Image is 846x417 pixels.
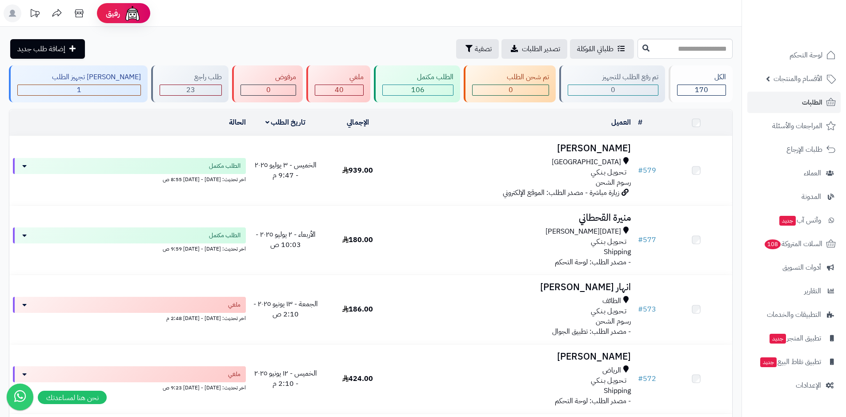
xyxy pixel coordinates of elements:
[315,72,364,82] div: ملغي
[764,238,822,250] span: السلات المتروكة
[638,165,656,176] a: #579
[796,379,821,392] span: الإعدادات
[383,85,453,95] div: 106
[501,39,567,59] a: تصدير الطلبات
[13,313,246,322] div: اخر تحديث: [DATE] - [DATE] 2:48 م
[335,85,344,95] span: 40
[17,44,65,54] span: إضافة طلب جديد
[509,85,513,95] span: 0
[228,300,241,309] span: ملغي
[342,373,373,384] span: 424.00
[265,117,306,128] a: تاريخ الطلب
[209,231,241,240] span: الطلب مكتمل
[638,373,643,384] span: #
[802,190,821,203] span: المدونة
[545,227,621,237] span: [DATE][PERSON_NAME]
[747,139,841,160] a: طلبات الإرجاع
[767,308,821,321] span: التطبيقات والخدمات
[570,39,634,59] a: طلباتي المُوكلة
[802,96,822,109] span: الطلبات
[241,72,296,82] div: مرفوض
[638,235,656,245] a: #577
[695,85,708,95] span: 170
[209,162,241,170] span: الطلب مكتمل
[13,243,246,253] div: اخر تحديث: [DATE] - [DATE] 9:59 ص
[804,285,821,297] span: التقارير
[760,357,777,367] span: جديد
[397,143,631,154] h3: [PERSON_NAME]
[475,44,492,54] span: تصفية
[786,143,822,156] span: طلبات الإرجاع
[411,85,425,95] span: 106
[254,368,317,389] span: الخميس - ١٢ يونيو ٢٠٢٥ - 2:10 م
[305,65,372,102] a: ملغي 40
[747,375,841,396] a: الإعدادات
[106,8,120,19] span: رفيق
[462,65,557,102] a: تم شحن الطلب 0
[770,334,786,344] span: جديد
[552,157,621,167] span: [GEOGRAPHIC_DATA]
[638,117,642,128] a: #
[315,85,363,95] div: 40
[372,65,462,102] a: الطلب مكتمل 106
[611,85,615,95] span: 0
[160,85,221,95] div: 23
[604,385,631,396] span: Shipping
[568,85,658,95] div: 0
[747,351,841,372] a: تطبيق نقاط البيعجديد
[747,304,841,325] a: التطبيقات والخدمات
[382,72,453,82] div: الطلب مكتمل
[568,72,658,82] div: تم رفع الطلب للتجهيز
[342,304,373,315] span: 186.00
[473,85,549,95] div: 0
[747,162,841,184] a: العملاء
[747,45,841,66] a: لوحة التحكم
[255,160,317,181] span: الخميس - ٣ يوليو ٢٠٢٥ - 9:47 م
[342,165,373,176] span: 939.00
[638,235,643,245] span: #
[503,187,619,198] span: زيارة مباشرة - مصدر الطلب: الموقع الإلكتروني
[472,72,549,82] div: تم شحن الطلب
[230,65,305,102] a: مرفوض 0
[557,65,667,102] a: تم رفع الطلب للتجهيز 0
[7,65,149,102] a: [PERSON_NAME] تجهيز الطلب 1
[10,39,85,59] a: إضافة طلب جديد
[241,85,296,95] div: 0
[17,72,141,82] div: [PERSON_NAME] تجهيز الطلب
[747,92,841,113] a: الطلبات
[397,213,631,223] h3: منيرة القحطاني
[591,237,626,247] span: تـحـويـل بـنـكـي
[397,282,631,292] h3: انهار [PERSON_NAME]
[18,85,140,95] div: 1
[638,373,656,384] a: #572
[638,304,643,315] span: #
[747,233,841,255] a: السلات المتروكة108
[342,235,373,245] span: 180.00
[256,229,316,250] span: الأربعاء - ٢ يوليو ٢٠٢٥ - 10:03 ص
[765,239,781,249] span: 108
[772,120,822,132] span: المراجعات والأسئلة
[596,177,631,188] span: رسوم الشحن
[769,332,821,344] span: تطبيق المتجر
[667,65,734,102] a: الكل170
[782,261,821,274] span: أدوات التسويق
[347,117,369,128] a: الإجمالي
[266,85,271,95] span: 0
[253,299,318,320] span: الجمعة - ١٣ يونيو ٢٠٢٥ - 2:10 ص
[522,44,560,54] span: تصدير الطلبات
[591,167,626,178] span: تـحـويـل بـنـكـي
[591,376,626,386] span: تـحـويـل بـنـكـي
[786,24,838,43] img: logo-2.png
[149,65,230,102] a: طلب راجع 23
[394,206,634,275] td: - مصدر الطلب: لوحة التحكم
[394,344,634,413] td: - مصدر الطلب: لوحة التحكم
[638,165,643,176] span: #
[456,39,499,59] button: تصفية
[611,117,631,128] a: العميل
[394,275,634,344] td: - مصدر الطلب: تطبيق الجوال
[747,257,841,278] a: أدوات التسويق
[186,85,195,95] span: 23
[160,72,222,82] div: طلب راجع
[397,352,631,362] h3: [PERSON_NAME]
[747,210,841,231] a: وآتس آبجديد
